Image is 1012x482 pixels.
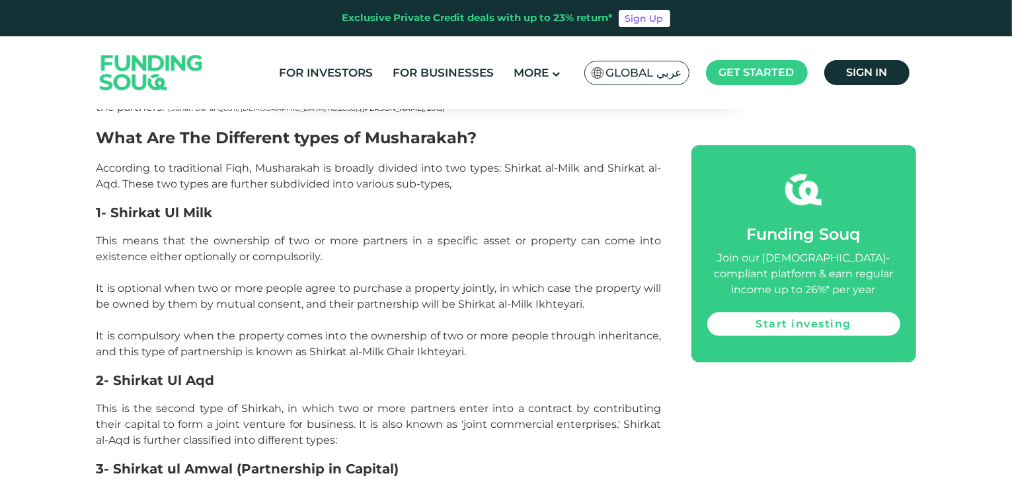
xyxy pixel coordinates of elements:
img: SA Flag [592,67,603,79]
a: Start investing [707,312,900,336]
span: Sign in [846,66,887,79]
img: Logo [87,40,216,106]
strong: 2- Shirkat Ul Aqd [97,372,215,388]
strong: 3- Shirkat ul Amwal (Partnership in Capital) [97,461,399,477]
a: For Investors [276,62,376,84]
a: For Businesses [389,62,497,84]
div: Join our [DEMOGRAPHIC_DATA]-compliant platform & earn regular income up to 26%* per year [707,250,900,298]
span: More [514,66,549,79]
a: Sign in [824,60,910,85]
a: Sign Up [619,10,670,27]
span: 1- Shirkat Ul Milk [97,205,213,221]
span: Funding Souq [747,224,861,244]
span: According to traditional Fiqh, Musharakah is broadly divided into two types: Shirkat al-Milk and ... [97,162,662,190]
span: What Are The Different types of Musharakah? [97,128,477,147]
span: Get started [719,66,795,79]
div: Exclusive Private Credit deals with up to 23% return* [342,11,613,26]
p: This means that the ownership of two or more partners in a specific asset or property can come in... [97,233,662,360]
p: This is the second type of Shirkah, in which two or more partners enter into a contract by contri... [97,401,662,448]
img: fsicon [785,172,822,208]
span: Global عربي [606,65,682,81]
